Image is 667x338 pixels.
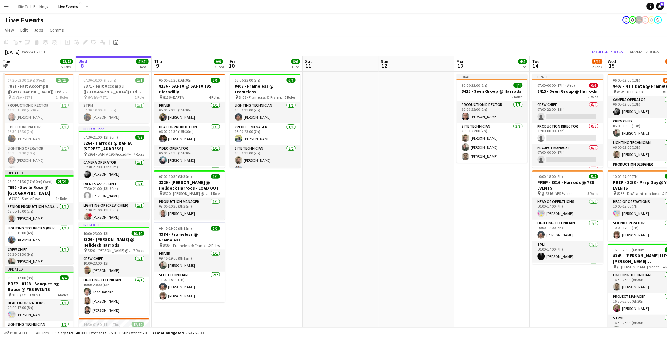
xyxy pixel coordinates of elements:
app-card-role: Video Technician1/1 [532,263,603,284]
div: In progress [79,222,149,227]
span: 07:30-21:00 (13h30m) [84,135,118,140]
app-card-role: Camera Operator1/107:30-21:00 (13h30m)[PERSON_NAME] [79,159,149,180]
span: @ V&A - 7871 [88,95,108,100]
span: 12 [380,62,389,69]
span: 8320 - [PERSON_NAME] @ Helideck Harrods [88,248,134,253]
span: 4 Roles [209,95,220,100]
span: 07:00-00:00 (17h) (Wed) [538,83,575,88]
span: 8408 - Frameless @ Frameless [239,95,285,100]
span: 10:00-17:00 (7h) [613,174,639,179]
a: Comms [47,26,66,34]
span: 10 [229,62,235,69]
span: 7 Roles [134,152,144,157]
app-card-role: Site Technician2/216:00-23:00 (7h)[PERSON_NAME][PERSON_NAME] [230,145,301,176]
app-user-avatar: Technical Department [654,16,662,24]
app-job-card: 09:45-19:00 (9h15m)3/38384 - Frameless @ Frameless 8384 - Frameless @ Frameless2 RolesDriver1/109... [154,222,225,302]
h3: 8415 - Seen Group @ Harrods [457,88,528,94]
app-card-role: Production Director1/120:00-22:00 (2h)[PERSON_NAME] [457,101,528,123]
span: Jobs [34,27,43,33]
span: Wed [608,59,616,64]
span: Edit [20,27,28,33]
span: 8 [78,62,87,69]
app-card-role: Head of Operations1/109:00-17:00 (8h)[PERSON_NAME] [3,299,74,321]
span: 8108 @ YES EVENTS [12,292,43,297]
app-job-card: Draft20:00-22:00 (2h)4/48415 - Seen Group @ Harrods2 RolesProduction Director1/120:00-22:00 (2h)[... [457,74,528,163]
app-card-role: Site Technician2/211:00-18:00 (7h)[PERSON_NAME][PERSON_NAME] [154,272,225,302]
app-user-avatar: Production Managers [635,16,643,24]
span: 15 [607,62,616,69]
span: ! [88,213,92,217]
span: 14 Roles [56,196,69,201]
div: 3 Jobs [214,65,224,69]
span: 4/4 [514,83,523,88]
span: 07:30-02:30 (19h) (Wed) [8,78,46,83]
div: [DATE] [5,49,20,55]
app-card-role: Lighting Technician4/410:00-23:00 (13h)Joao Janeiro[PERSON_NAME][PERSON_NAME] [79,277,149,326]
button: Revert 7 jobs [627,48,662,56]
a: Edit [18,26,30,34]
div: Draft07:00-00:00 (17h) (Wed)0/68415 - Seen Group @ Harrods6 RolesCrew Chief0/107:00-22:00 (15h) P... [532,74,603,168]
span: 6/6 [287,78,296,83]
span: Budgeted [10,331,28,335]
span: 11 [305,62,312,69]
span: 10/10 [132,231,144,236]
app-card-role: Events Assistant1/107:30-21:00 (13h30m)[PERSON_NAME] [79,180,149,202]
span: 7690 - Savile Rose [12,196,40,201]
app-job-card: In progress07:30-21:00 (13h30m)7/78264 - Harrods @ BAFTA [STREET_ADDRESS] 8264 - BAFTA 195 Piccad... [79,126,149,220]
h3: 7690 - Savile Rose @ [GEOGRAPHIC_DATA] [3,185,74,196]
app-job-card: 16:00-23:00 (7h)6/68408 - Frameless @ Frameless 8408 - Frameless @ Frameless5 RolesLighting Techn... [230,74,301,168]
span: Thu [154,59,162,64]
app-user-avatar: Technical Department [648,16,656,24]
span: Fri [230,59,235,64]
span: 25/25 [56,78,69,83]
app-card-role: Crew Chief1/116:30-01:30 (9h)[PERSON_NAME] [3,246,74,268]
span: @ [PERSON_NAME] Modern - 8343 [617,265,663,269]
span: 1 Role [135,95,144,100]
span: 2 Roles [512,94,523,99]
span: 09:00-17:00 (8h) [8,275,34,280]
div: 07:30-10:00 (2h30m)1/17871 - Fait Accompli ([GEOGRAPHIC_DATA]) Ltd @ V&A - LOAD OUT @ V&A - 78711... [79,74,149,123]
span: 5 Roles [588,191,598,196]
span: 1/1 [135,78,144,83]
span: 14 Roles [56,95,69,100]
app-card-role: TPC Coordinator1/116:30-18:30 (2h)[PERSON_NAME] [3,123,74,145]
app-card-role: Set / Staging Crew0/1 [532,166,603,187]
app-card-role: Lighting Technician (Driver)1/115:00-19:00 (4h)[PERSON_NAME] [3,225,74,246]
h3: 8320 - [PERSON_NAME] @ Helideck Harrods [79,236,149,248]
span: Comms [50,27,64,33]
span: 7 [2,62,10,69]
app-card-role: STPM1/107:30-10:00 (2h30m)[PERSON_NAME] [79,102,149,123]
app-job-card: 10:00-18:00 (8h)5/5PREP - 8316 - Harrods @ YES EVENTS @ 8316 - YES Events5 RolesHead of Operation... [532,170,603,264]
span: Wed [79,59,87,64]
app-card-role: Crew Chief1/110:00-23:00 (13h)[PERSON_NAME] [79,255,149,277]
app-card-role: Crew Chief0/107:00-22:00 (15h) [532,101,603,123]
app-card-role: Lighting Technician1/116:00-23:00 (7h)[PERSON_NAME] [230,102,301,123]
h1: Live Events [5,15,44,25]
app-user-avatar: Nadia Addada [623,16,630,24]
app-job-card: 07:00-10:30 (3h30m)1/18320 - [PERSON_NAME] @ Helideck Harrods - LOAD OUT 8320 - [PERSON_NAME] @ H... [154,170,225,220]
span: @ V&A - 7871 [12,95,33,100]
span: 3/3 [211,226,220,231]
span: 5/5 [589,174,598,179]
h3: 7871 - Fait Accompli ([GEOGRAPHIC_DATA]) Ltd @ V&A - LOAD OUT [79,83,149,95]
div: 05:00-21:30 (16h30m)5/58136 - BAFTA @ BAFTA 195 Piccadilly 8136 - BAFTA4 RolesDriver1/105:00-20:3... [154,74,225,168]
a: View [3,26,16,34]
span: 10:00-18:00 (8h) [538,174,563,179]
div: 2 Jobs [592,65,602,69]
span: 06:00-19:00 (13h) [613,78,641,83]
div: Updated08:00-01:30 (17h30m) (Wed)21/217690 - Savile Rose @ [GEOGRAPHIC_DATA] 7690 - Savile Rose14... [3,170,74,264]
app-card-role: Lighting Operator2/216:30-02:30 (10h)[PERSON_NAME][PERSON_NAME] [3,145,74,176]
app-card-role: Head of Production1/106:00-21:30 (15h30m)[PERSON_NAME] [154,123,225,145]
span: 9/9 [214,59,223,64]
span: 41/41 [136,59,149,64]
span: 8136 - BAFTA [163,95,184,100]
span: 16:30-23:00 (6h30m) [613,247,646,252]
div: 5 Jobs [61,65,73,69]
h3: PREP - 8316 - Harrods @ YES EVENTS [532,179,603,191]
app-card-role: Project Manager0/107:00-00:00 (17h) [532,144,603,166]
app-user-avatar: Technical Department [642,16,649,24]
span: 05:00-21:30 (16h30m) [159,78,194,83]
